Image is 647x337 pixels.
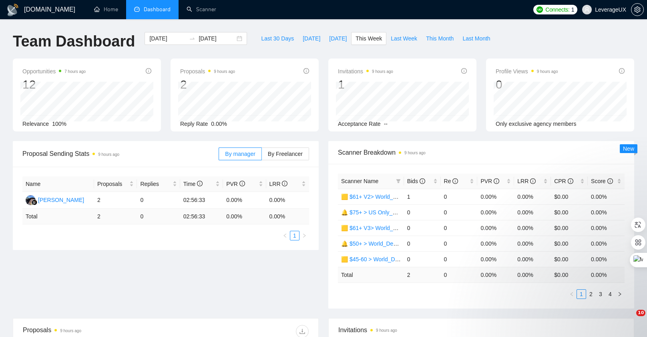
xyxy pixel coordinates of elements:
[64,69,86,74] time: 7 hours ago
[384,121,388,127] span: --
[536,6,543,13] img: upwork-logo.png
[477,220,514,236] td: 0.00%
[551,220,588,236] td: $0.00
[341,240,440,247] a: 🔔 $50+ > World_Design Only_General
[545,5,569,14] span: Connects:
[341,194,494,200] a: 🟨 $61+ V2> World_Design+Dev_Antony-Full-Stack_General
[338,77,393,92] div: 1
[98,152,119,157] time: 9 hours ago
[26,196,84,203] a: AA[PERSON_NAME]
[137,209,180,224] td: 0
[372,69,393,74] time: 9 hours ago
[351,32,386,45] button: This Week
[303,68,309,74] span: info-circle
[441,236,478,251] td: 0
[514,204,551,220] td: 0.00%
[462,34,490,43] span: Last Month
[341,209,446,216] a: 🔔 $75+ > US Only_Design Only_General
[338,147,625,157] span: Scanner Breakdown
[426,34,454,43] span: This Month
[404,236,441,251] td: 0
[394,175,402,187] span: filter
[477,204,514,220] td: 0.00%
[302,233,307,238] span: right
[257,32,298,45] button: Last 30 Days
[514,220,551,236] td: 0.00%
[32,200,37,205] img: gigradar-bm.png
[477,236,514,251] td: 0.00%
[356,34,382,43] span: This Week
[391,34,417,43] span: Last Week
[180,121,208,127] span: Reply Rate
[551,251,588,267] td: $0.00
[404,267,441,283] td: 2
[568,178,573,184] span: info-circle
[407,178,425,184] span: Bids
[341,256,492,262] a: 🟨 $45-60 > World_Design+Dev_Antony-Front-End_General
[187,6,216,13] a: searchScanner
[514,236,551,251] td: 0.00%
[338,121,381,127] span: Acceptance Rate
[631,6,644,13] a: setting
[149,34,186,43] input: Start date
[299,231,309,240] li: Next Page
[619,68,625,74] span: info-circle
[329,34,347,43] span: [DATE]
[496,67,558,76] span: Profile Views
[591,178,613,184] span: Score
[303,34,320,43] span: [DATE]
[514,251,551,267] td: 0.00%
[477,251,514,267] td: 0.00%
[266,192,309,209] td: 0.00%
[211,121,227,127] span: 0.00%
[38,196,84,204] div: [PERSON_NAME]
[452,178,458,184] span: info-circle
[494,178,499,184] span: info-circle
[537,69,558,74] time: 9 hours ago
[22,121,49,127] span: Relevance
[420,178,425,184] span: info-circle
[180,77,235,92] div: 2
[197,181,203,186] span: info-circle
[551,236,588,251] td: $0.00
[623,145,634,152] span: New
[137,176,180,192] th: Replies
[189,35,195,42] span: swap-right
[26,195,36,205] img: AA
[189,35,195,42] span: to
[296,328,308,335] span: download
[146,68,151,74] span: info-circle
[588,220,625,236] td: 0.00%
[94,6,118,13] a: homeHome
[338,67,393,76] span: Invitations
[22,176,94,192] th: Name
[290,231,299,240] li: 1
[404,220,441,236] td: 0
[225,151,255,157] span: By manager
[404,251,441,267] td: 0
[239,181,245,186] span: info-circle
[588,236,625,251] td: 0.00%
[551,189,588,204] td: $0.00
[266,209,309,224] td: 0.00 %
[280,231,290,240] button: left
[180,192,223,209] td: 02:56:33
[22,77,86,92] div: 12
[298,32,325,45] button: [DATE]
[94,192,137,209] td: 2
[223,192,266,209] td: 0.00%
[620,310,639,329] iframe: Intercom live chat
[461,68,467,74] span: info-circle
[551,204,588,220] td: $0.00
[13,32,135,51] h1: Team Dashboard
[496,121,577,127] span: Only exclusive agency members
[588,189,625,204] td: 0.00%
[396,179,401,184] span: filter
[183,181,203,187] span: Time
[140,180,171,188] span: Replies
[282,181,287,186] span: info-circle
[137,192,180,209] td: 0
[223,209,266,224] td: 0.00 %
[477,189,514,204] td: 0.00%
[341,225,494,231] a: 🟨 $61+ V3> World_Design+Dev_Antony-Full-Stack_General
